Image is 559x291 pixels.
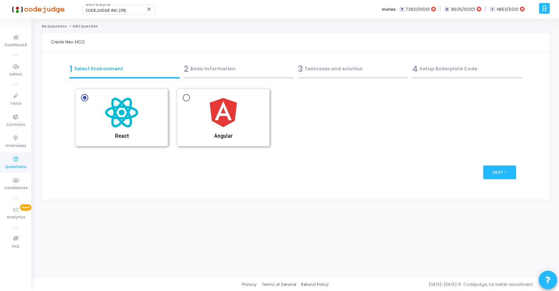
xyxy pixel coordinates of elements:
[6,122,25,128] span: Contests
[73,24,98,29] span: Edit Question
[406,6,430,13] span: 7360/10001
[184,63,189,75] span: 2
[20,204,31,211] span: New
[400,7,404,12] span: T
[214,133,233,139] h5: Angular
[497,6,518,13] span: 4853/5001
[485,5,486,13] span: |
[9,2,65,17] img: logo
[51,33,541,51] div: Create New MCQ
[70,63,72,75] span: 1
[444,7,449,12] span: C
[490,7,495,12] span: I
[42,24,550,29] nav: breadcrumb
[182,61,296,81] a: 2Basic Information
[412,63,522,75] div: Setup Boilerplate Code
[301,281,329,288] a: Refund Policy
[6,143,26,149] span: Interviews
[67,61,182,81] a: 1Select Environment
[262,281,296,288] a: Terms of Service
[205,94,242,131] img: Angular Icon
[12,244,20,250] span: FAQ
[70,63,180,75] div: Select Environment
[10,101,21,107] span: Tests
[5,42,27,48] span: Dashboard
[146,6,152,12] mat-icon: Clear
[440,5,441,13] span: |
[296,61,410,81] a: 3Testcases and solution
[242,281,257,288] a: Privacy
[9,71,22,78] span: Admin
[7,214,25,221] span: Analytics
[4,185,28,191] span: Candidates
[483,165,516,179] button: Next >
[298,63,408,75] div: Testcases and solution
[115,133,129,139] h5: React
[85,8,126,13] span: CODEJUDGE INC (39)
[298,63,303,75] span: 3
[329,281,550,288] div: [DATE]-[DATE] © Codejudge, for better recruitment.
[412,63,418,75] span: 4
[42,24,67,29] a: My Questions
[382,6,397,13] label: Invites:
[451,6,475,13] span: 8505/10001
[5,164,26,170] span: Questions
[184,63,294,75] div: Basic Information
[103,94,140,131] img: React Icon
[410,61,524,81] a: 4Setup Boilerplate Code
